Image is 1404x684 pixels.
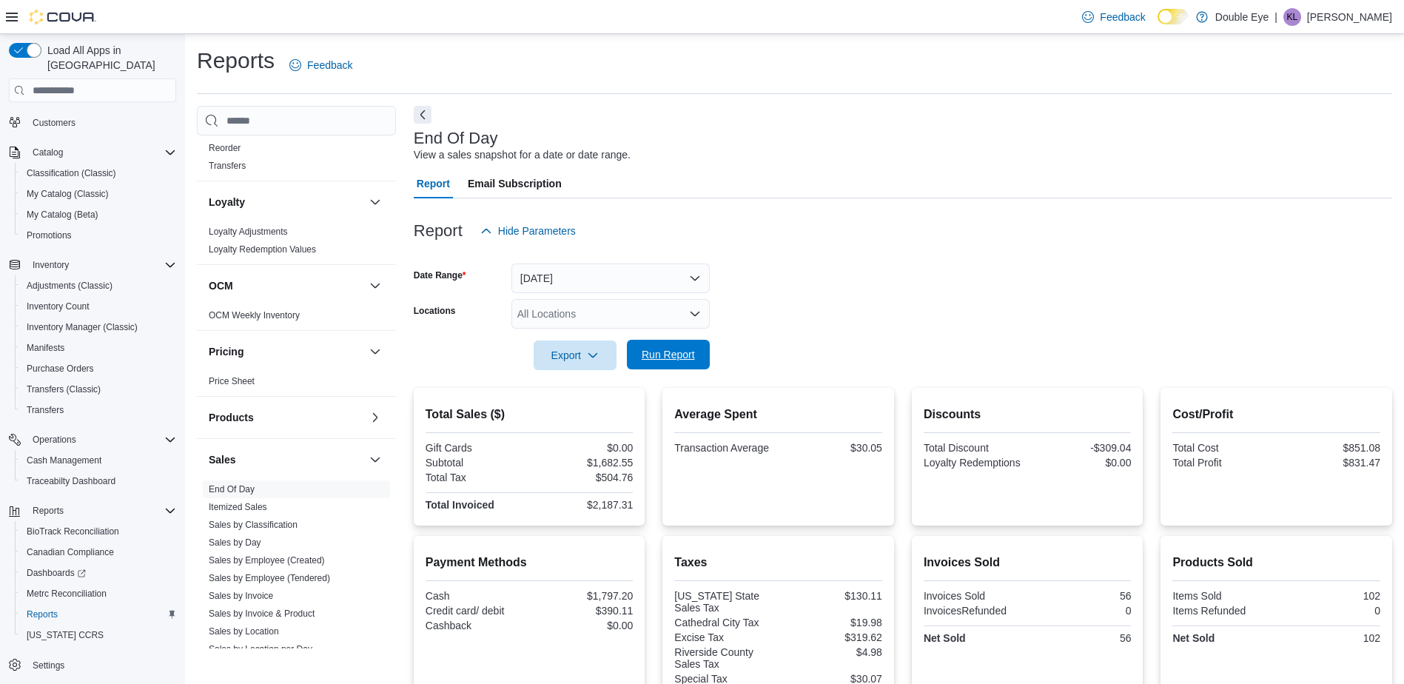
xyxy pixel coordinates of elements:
[27,431,176,449] span: Operations
[27,657,70,674] a: Settings
[209,554,325,566] span: Sales by Employee (Created)
[209,376,255,386] a: Price Sheet
[468,169,562,198] span: Email Subscription
[209,226,288,238] span: Loyalty Adjustments
[21,401,70,419] a: Transfers
[15,604,182,625] button: Reports
[15,275,182,296] button: Adjustments (Classic)
[1030,632,1131,644] div: 56
[426,554,634,571] h2: Payment Methods
[209,452,363,467] button: Sales
[21,339,70,357] a: Manifests
[33,259,69,271] span: Inventory
[209,309,300,321] span: OCM Weekly Inventory
[1158,24,1158,25] span: Dark Mode
[15,338,182,358] button: Manifests
[21,164,122,182] a: Classification (Classic)
[1172,457,1273,469] div: Total Profit
[1030,442,1131,454] div: -$309.04
[924,457,1024,469] div: Loyalty Redemptions
[1307,8,1392,26] p: [PERSON_NAME]
[674,631,775,643] div: Excise Tax
[782,631,882,643] div: $319.62
[209,310,300,321] a: OCM Weekly Inventory
[782,646,882,658] div: $4.98
[27,114,81,132] a: Customers
[15,583,182,604] button: Metrc Reconciliation
[15,563,182,583] a: Dashboards
[21,380,176,398] span: Transfers (Classic)
[366,193,384,211] button: Loyalty
[1287,8,1298,26] span: KL
[27,383,101,395] span: Transfers (Classic)
[924,406,1132,423] h2: Discounts
[27,229,72,241] span: Promotions
[426,442,526,454] div: Gift Cards
[366,277,384,295] button: OCM
[3,654,182,676] button: Settings
[33,505,64,517] span: Reports
[21,543,120,561] a: Canadian Compliance
[209,537,261,548] a: Sales by Day
[21,360,176,378] span: Purchase Orders
[15,521,182,542] button: BioTrack Reconciliation
[27,431,82,449] button: Operations
[27,167,116,179] span: Classification (Classic)
[209,143,241,153] a: Reorder
[21,543,176,561] span: Canadian Compliance
[15,450,182,471] button: Cash Management
[209,643,312,655] span: Sales by Location per Day
[27,144,176,161] span: Catalog
[197,372,396,396] div: Pricing
[27,256,75,274] button: Inventory
[209,344,363,359] button: Pricing
[1280,632,1380,644] div: 102
[1215,8,1269,26] p: Double Eye
[27,301,90,312] span: Inventory Count
[15,225,182,246] button: Promotions
[27,342,64,354] span: Manifests
[209,502,267,512] a: Itemized Sales
[27,567,86,579] span: Dashboards
[21,585,176,603] span: Metrc Reconciliation
[33,147,63,158] span: Catalog
[3,142,182,163] button: Catalog
[21,360,100,378] a: Purchase Orders
[15,379,182,400] button: Transfers (Classic)
[1172,406,1380,423] h2: Cost/Profit
[21,318,144,336] a: Inventory Manager (Classic)
[15,400,182,420] button: Transfers
[414,147,631,163] div: View a sales snapshot for a date or date range.
[33,660,64,671] span: Settings
[27,404,64,416] span: Transfers
[209,572,330,584] span: Sales by Employee (Tendered)
[1172,442,1273,454] div: Total Cost
[209,520,298,530] a: Sales by Classification
[27,502,70,520] button: Reports
[1030,590,1131,602] div: 56
[209,484,255,494] a: End Of Day
[924,632,966,644] strong: Net Sold
[27,209,98,221] span: My Catalog (Beta)
[426,406,634,423] h2: Total Sales ($)
[414,222,463,240] h3: Report
[197,46,275,76] h1: Reports
[3,429,182,450] button: Operations
[209,555,325,566] a: Sales by Employee (Created)
[3,255,182,275] button: Inventory
[21,298,95,315] a: Inventory Count
[366,409,384,426] button: Products
[15,317,182,338] button: Inventory Manager (Classic)
[27,144,69,161] button: Catalog
[209,410,254,425] h3: Products
[366,343,384,361] button: Pricing
[15,184,182,204] button: My Catalog (Classic)
[27,608,58,620] span: Reports
[532,457,633,469] div: $1,682.55
[21,318,176,336] span: Inventory Manager (Classic)
[511,264,710,293] button: [DATE]
[307,58,352,73] span: Feedback
[21,380,107,398] a: Transfers (Classic)
[3,111,182,133] button: Customers
[1274,8,1277,26] p: |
